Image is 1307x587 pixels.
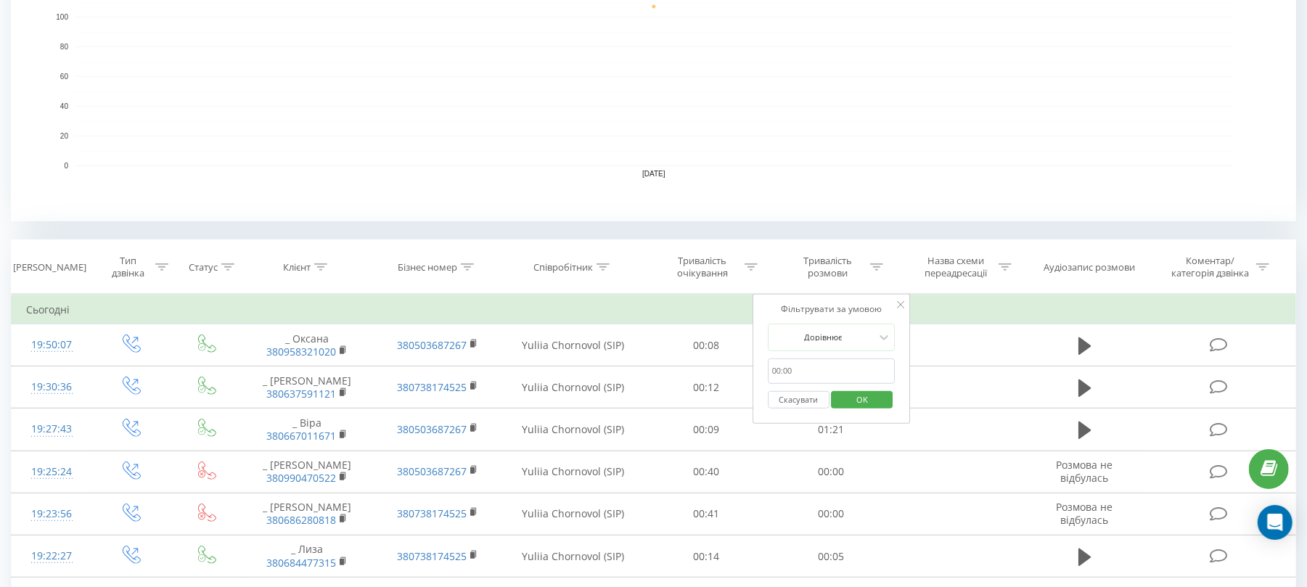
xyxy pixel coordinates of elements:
div: 19:23:56 [26,500,77,528]
div: Бізнес номер [398,261,457,274]
td: _ Віра [242,409,372,451]
a: 380637591121 [266,387,336,401]
div: Тип дзвінка [105,255,152,279]
td: 00:14 [643,535,769,578]
div: Open Intercom Messenger [1258,505,1292,540]
button: OK [832,391,893,409]
td: 00:40 [643,451,769,493]
span: OK [842,388,882,411]
div: 19:27:43 [26,415,77,443]
td: _ Лиза [242,535,372,578]
div: Назва схеми переадресації [917,255,995,279]
div: 19:25:24 [26,458,77,486]
td: Yuliia Chornovol (SIP) [503,324,644,366]
button: Скасувати [768,391,829,409]
a: 380958321020 [266,345,336,358]
a: 380667011671 [266,429,336,443]
div: 19:30:36 [26,373,77,401]
td: _ Оксана [242,324,372,366]
td: Yuliia Chornovol (SIP) [503,366,644,409]
a: 380686280818 [266,513,336,527]
div: Тривалість розмови [789,255,866,279]
div: Коментар/категорія дзвінка [1168,255,1253,279]
div: [PERSON_NAME] [13,261,86,274]
a: 380990470522 [266,471,336,485]
span: Розмова не відбулась [1057,458,1113,485]
td: _ [PERSON_NAME] [242,451,372,493]
text: 80 [60,43,69,51]
td: Yuliia Chornovol (SIP) [503,451,644,493]
text: [DATE] [642,171,665,178]
div: Співробітник [533,261,593,274]
a: 380738174525 [397,380,467,394]
div: 19:50:07 [26,331,77,359]
td: Сьогодні [12,295,1296,324]
input: 00:00 [768,358,896,384]
td: 01:21 [769,409,894,451]
td: _ [PERSON_NAME] [242,493,372,535]
a: 380738174525 [397,549,467,563]
text: 40 [60,102,69,110]
div: Клієнт [283,261,311,274]
td: Yuliia Chornovol (SIP) [503,535,644,578]
td: 00:08 [643,324,769,366]
td: Yuliia Chornovol (SIP) [503,493,644,535]
div: Аудіозапис розмови [1044,261,1135,274]
td: 00:00 [769,451,894,493]
td: Yuliia Chornovol (SIP) [503,409,644,451]
text: 60 [60,73,69,81]
a: 380503687267 [397,422,467,436]
td: 00:41 [643,493,769,535]
div: Тривалість очікування [663,255,741,279]
a: 380503687267 [397,464,467,478]
a: 380503687267 [397,338,467,352]
div: Статус [189,261,218,274]
a: 380684477315 [266,556,336,570]
a: 380738174525 [397,506,467,520]
text: 20 [60,132,69,140]
span: Розмова не відбулась [1057,500,1113,527]
td: _ [PERSON_NAME] [242,366,372,409]
div: 19:22:27 [26,542,77,570]
td: 00:09 [643,409,769,451]
td: 00:00 [769,493,894,535]
text: 0 [64,162,68,170]
div: Фільтрувати за умовою [768,302,896,316]
text: 100 [56,13,68,21]
td: 00:12 [643,366,769,409]
td: 00:05 [769,535,894,578]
